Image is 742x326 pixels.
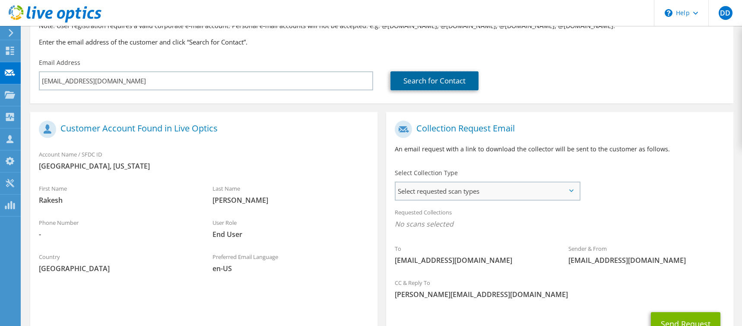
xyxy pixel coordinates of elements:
[395,121,720,138] h1: Collection Request Email
[39,58,80,67] label: Email Address
[386,240,560,269] div: To
[30,179,204,209] div: First Name
[719,6,732,20] span: DD
[395,290,725,299] span: [PERSON_NAME][EMAIL_ADDRESS][DOMAIN_NAME]
[396,182,579,200] span: Select requested scan types
[39,264,195,273] span: [GEOGRAPHIC_DATA]
[30,145,377,175] div: Account Name / SFDC ID
[560,240,733,269] div: Sender & From
[568,256,725,265] span: [EMAIL_ADDRESS][DOMAIN_NAME]
[395,256,551,265] span: [EMAIL_ADDRESS][DOMAIN_NAME]
[395,219,725,229] span: No scans selected
[390,71,479,90] a: Search for Contact
[395,169,458,177] label: Select Collection Type
[204,248,377,278] div: Preferred Email Language
[39,230,195,239] span: -
[39,121,365,138] h1: Customer Account Found in Live Optics
[212,195,369,205] span: [PERSON_NAME]
[386,203,733,235] div: Requested Collections
[39,37,725,47] h3: Enter the email address of the customer and click “Search for Contact”.
[30,248,204,278] div: Country
[386,274,733,304] div: CC & Reply To
[39,195,195,205] span: Rakesh
[204,214,377,243] div: User Role
[665,9,672,17] svg: \n
[204,179,377,209] div: Last Name
[212,230,369,239] span: End User
[212,264,369,273] span: en-US
[39,161,369,171] span: [GEOGRAPHIC_DATA], [US_STATE]
[30,214,204,243] div: Phone Number
[395,144,725,154] p: An email request with a link to download the collector will be sent to the customer as follows.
